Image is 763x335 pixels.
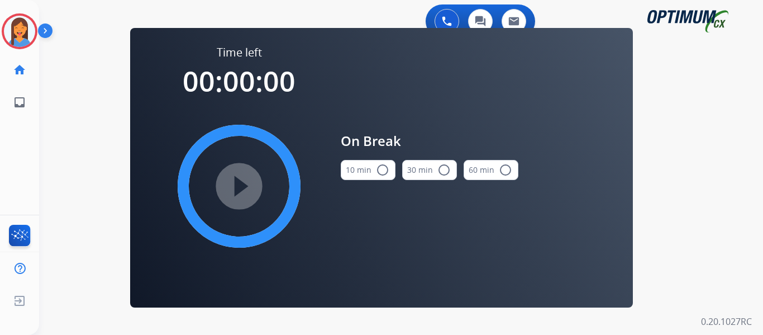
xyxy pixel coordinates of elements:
[437,163,451,177] mat-icon: radio_button_unchecked
[4,16,35,47] img: avatar
[13,96,26,109] mat-icon: inbox
[499,163,512,177] mat-icon: radio_button_unchecked
[376,163,389,177] mat-icon: radio_button_unchecked
[341,131,518,151] span: On Break
[402,160,457,180] button: 30 min
[464,160,518,180] button: 60 min
[217,45,262,60] span: Time left
[341,160,395,180] button: 10 min
[183,62,295,100] span: 00:00:00
[701,315,752,328] p: 0.20.1027RC
[13,63,26,77] mat-icon: home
